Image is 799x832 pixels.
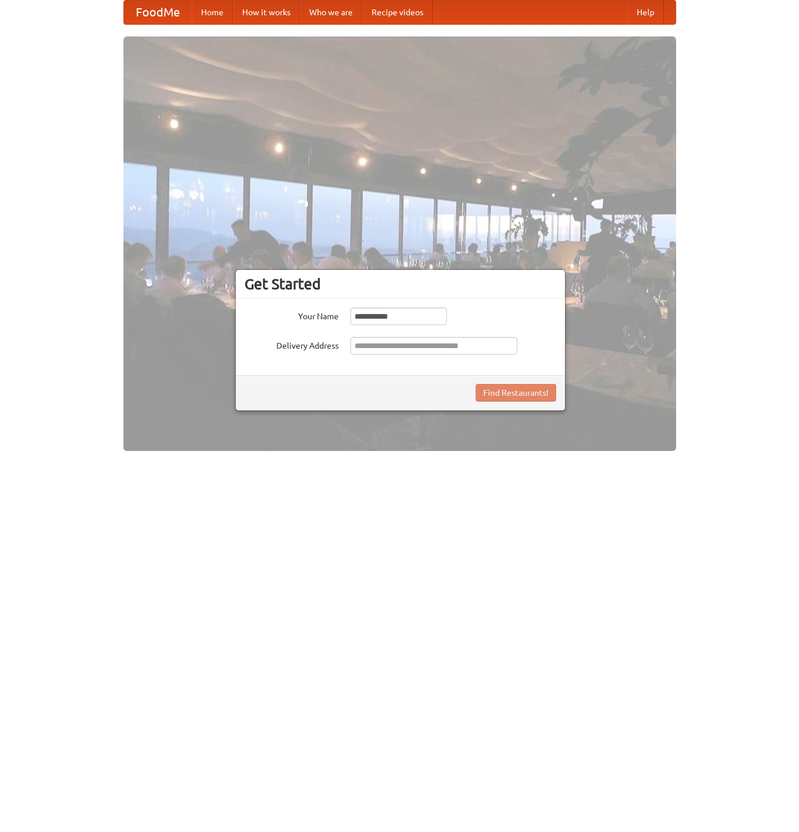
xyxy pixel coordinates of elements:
[476,384,556,402] button: Find Restaurants!
[245,308,339,322] label: Your Name
[300,1,362,24] a: Who we are
[192,1,233,24] a: Home
[627,1,664,24] a: Help
[245,275,556,293] h3: Get Started
[245,337,339,352] label: Delivery Address
[124,1,192,24] a: FoodMe
[362,1,433,24] a: Recipe videos
[233,1,300,24] a: How it works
